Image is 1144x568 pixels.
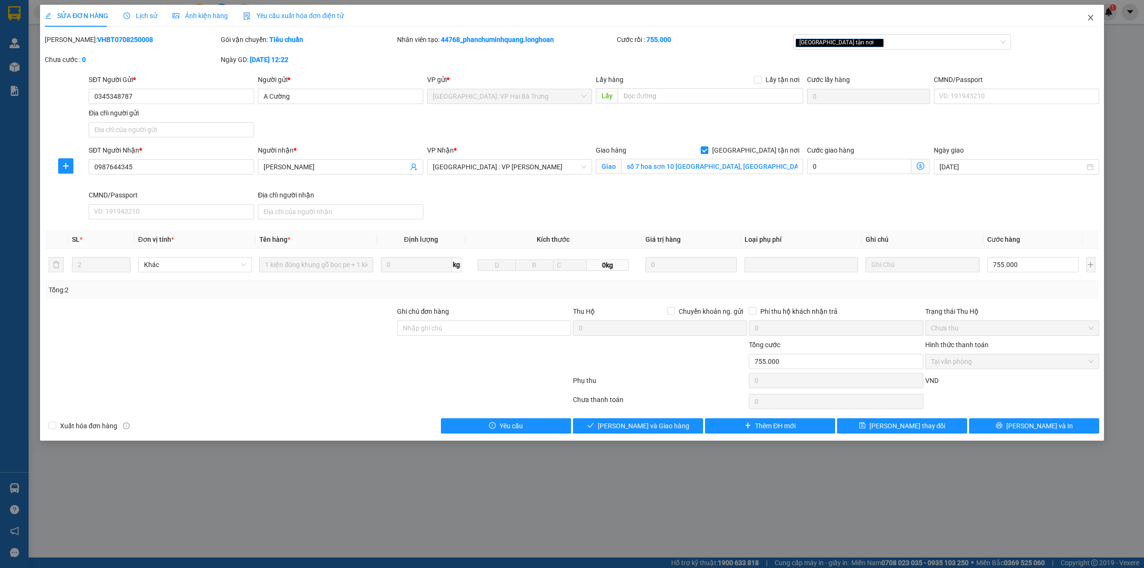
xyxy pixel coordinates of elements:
span: [GEOGRAPHIC_DATA] tận nơi [708,145,803,155]
b: 44768_phanchuminhquang.longhoan [441,36,554,43]
div: VP gửi [427,74,592,85]
span: clock-circle [123,12,130,19]
span: Tổng cước [749,341,780,349]
b: VHBT0708250008 [97,36,153,43]
input: Địa chỉ của người gửi [89,122,254,137]
b: 0 [82,56,86,63]
span: kg [452,257,461,272]
span: Giao [596,159,621,174]
span: SỬA ĐƠN HÀNG [45,12,108,20]
img: icon [243,12,251,20]
div: Địa chỉ người gửi [89,108,254,118]
span: [PHONE_NUMBER] [4,21,72,37]
span: Chưa thu [931,321,1093,335]
span: CÔNG TY TNHH CHUYỂN PHÁT NHANH BẢO AN [83,21,175,38]
span: dollar-circle [917,162,924,170]
div: Nhân viên tạo: [397,34,615,45]
div: Chưa thanh toán [572,394,748,411]
button: exclamation-circleYêu cầu [441,418,571,434]
div: Người gửi [258,74,423,85]
span: edit [45,12,51,19]
input: Ngày giao [940,162,1085,172]
span: [PERSON_NAME] và In [1006,421,1073,431]
b: [DATE] 12:22 [250,56,288,63]
span: Phí thu hộ khách nhận trả [756,306,841,317]
button: delete [49,257,64,272]
input: Cước giao hàng [807,159,911,174]
th: Loại phụ phí [741,230,862,249]
span: VND [925,377,939,384]
span: Hà Nội: VP Hai Bà Trưng [433,89,587,103]
button: printer[PERSON_NAME] và In [969,418,1099,434]
span: Ảnh kiện hàng [173,12,228,20]
span: close [1087,14,1094,21]
button: plusThêm ĐH mới [705,418,835,434]
input: Địa chỉ của người nhận [258,204,423,219]
span: Lấy tận nơi [762,74,803,85]
div: SĐT Người Nhận [89,145,254,155]
label: Hình thức thanh toán [925,341,989,349]
input: Dọc đường [618,88,803,103]
span: Kích thước [537,236,570,243]
span: 0kg [587,259,629,271]
span: info-circle [123,423,130,429]
span: VP Nhận [427,146,454,154]
input: VD: Bàn, Ghế [259,257,373,272]
span: Thêm ĐH mới [755,421,796,431]
span: [GEOGRAPHIC_DATA] tận nơi [796,39,884,47]
span: Xuất hóa đơn hàng [56,421,121,431]
button: save[PERSON_NAME] thay đổi [837,418,967,434]
b: 755.000 [646,36,671,43]
span: close [875,40,880,45]
span: Cước hàng [987,236,1020,243]
span: [PERSON_NAME] và Giao hàng [598,421,689,431]
div: Cước rồi : [617,34,791,45]
span: Định lượng [404,236,438,243]
input: 0 [645,257,737,272]
strong: CSKH: [26,21,51,29]
label: Ghi chú đơn hàng [397,308,449,315]
span: 13:26:13 [DATE] [4,66,60,74]
input: Cước lấy hàng [807,89,930,104]
button: plus [58,158,73,174]
input: Giao tận nơi [621,159,803,174]
strong: PHIẾU DÁN LÊN HÀNG [63,4,189,17]
span: Đà Nẵng : VP Thanh Khê [433,160,587,174]
label: Cước lấy hàng [807,76,850,83]
span: Lịch sử [123,12,157,20]
input: C [553,259,587,271]
div: Trạng thái Thu Hộ [925,306,1099,317]
div: Địa chỉ người nhận [258,190,423,200]
span: Đơn vị tính [138,236,174,243]
span: picture [173,12,179,19]
span: check [587,422,594,430]
input: R [515,259,553,271]
span: plus [745,422,751,430]
span: Lấy [596,88,618,103]
div: Gói vận chuyển: [221,34,395,45]
span: exclamation-circle [489,422,496,430]
span: Chuyển khoản ng. gửi [675,306,747,317]
input: D [478,259,516,271]
button: plus [1086,257,1095,272]
input: Ghi chú đơn hàng [397,320,571,336]
span: plus [59,162,73,170]
div: Chưa cước : [45,54,219,65]
span: user-add [410,163,418,171]
span: Yêu cầu [500,421,523,431]
div: Người nhận [258,145,423,155]
input: Ghi Chú [866,257,979,272]
div: SĐT Người Gửi [89,74,254,85]
span: Thu Hộ [573,308,595,315]
span: Giá trị hàng [645,236,681,243]
span: Khác [144,258,246,272]
span: printer [996,422,1002,430]
span: Giao hàng [596,146,626,154]
div: Tổng: 2 [49,285,441,295]
button: Close [1077,5,1104,31]
span: Yêu cầu xuất hóa đơn điện tử [243,12,344,20]
span: Tại văn phòng [931,354,1093,369]
span: Lấy hàng [596,76,623,83]
span: save [859,422,866,430]
div: Phụ thu [572,375,748,392]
